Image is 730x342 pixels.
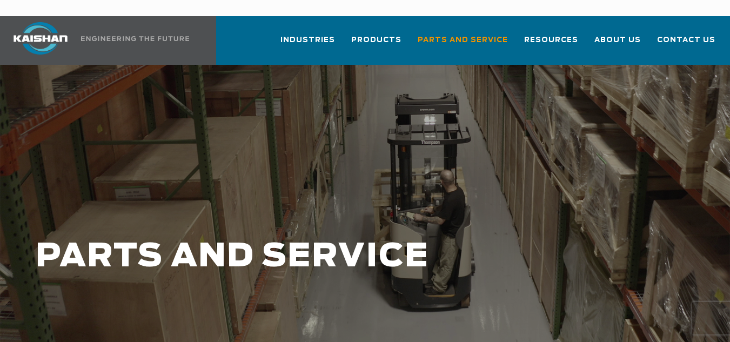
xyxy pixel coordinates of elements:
span: Products [351,34,401,46]
h1: PARTS AND SERVICE [36,239,582,275]
a: About Us [594,26,641,63]
a: Industries [280,26,335,63]
img: Engineering the future [81,36,189,41]
a: Products [351,26,401,63]
span: About Us [594,34,641,46]
span: Resources [524,34,578,46]
span: Contact Us [657,34,715,46]
a: Resources [524,26,578,63]
span: Industries [280,34,335,46]
span: Parts and Service [418,34,508,46]
a: Contact Us [657,26,715,63]
a: Parts and Service [418,26,508,63]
